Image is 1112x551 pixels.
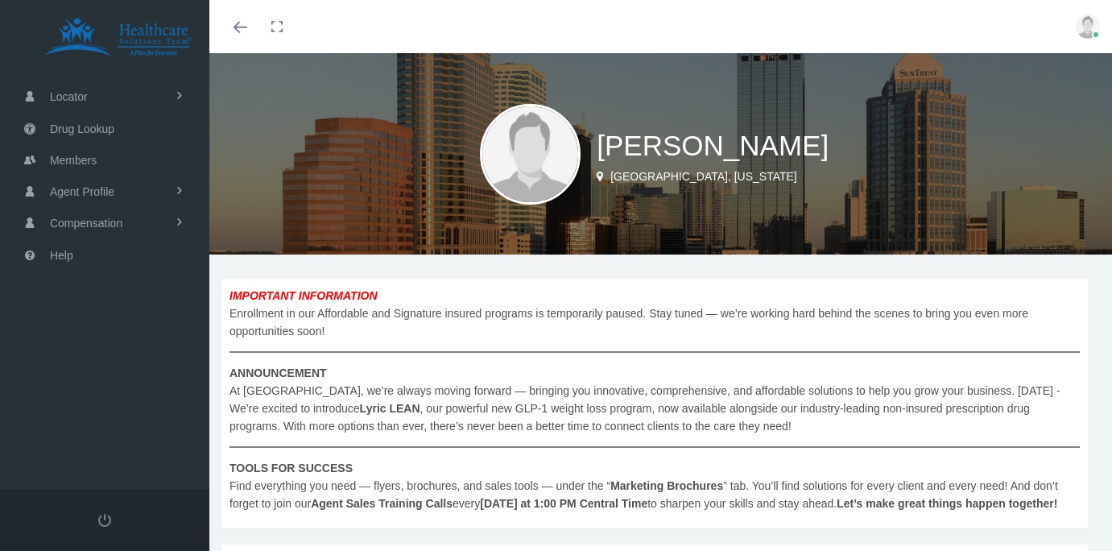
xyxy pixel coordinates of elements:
[229,462,353,474] b: TOOLS FOR SUCCESS
[597,130,829,161] span: [PERSON_NAME]
[21,18,214,58] img: HEALTHCARE SOLUTIONS TEAM, LLC
[50,145,97,176] span: Members
[311,497,453,510] b: Agent Sales Training Calls
[480,497,647,510] b: [DATE] at 1:00 PM Central Time
[480,104,581,205] img: user-placeholder.jpg
[50,176,114,207] span: Agent Profile
[610,479,723,492] b: Marketing Brochures
[50,114,114,144] span: Drug Lookup
[1076,14,1100,39] img: user-placeholder.jpg
[50,208,122,238] span: Compensation
[229,289,378,302] b: IMPORTANT INFORMATION
[229,367,327,379] b: ANNOUNCEMENT
[50,81,88,112] span: Locator
[837,497,1057,510] b: Let’s make great things happen together!
[50,240,73,271] span: Help
[360,402,420,415] b: Lyric LEAN
[610,170,797,183] span: [GEOGRAPHIC_DATA], [US_STATE]
[229,287,1080,512] span: Enrollment in our Affordable and Signature insured programs is temporarily paused. Stay tuned — w...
